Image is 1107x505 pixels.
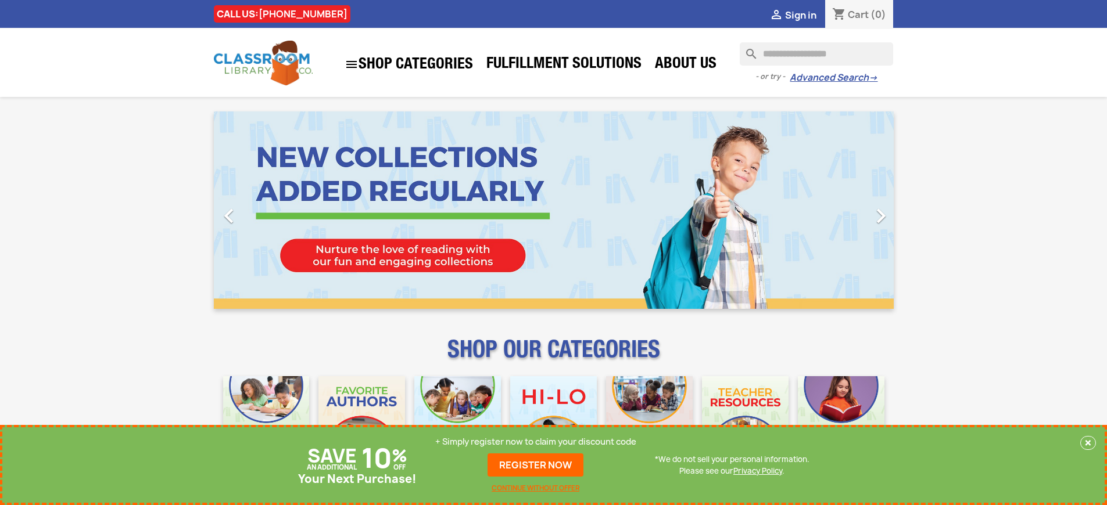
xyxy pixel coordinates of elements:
a:  Sign in [769,9,816,21]
i:  [769,9,783,23]
img: Classroom Library Company [214,41,313,85]
a: [PHONE_NUMBER] [259,8,347,20]
a: Previous [214,111,316,309]
i: shopping_cart [832,8,846,22]
img: CLC_Favorite_Authors_Mobile.jpg [318,376,405,463]
i:  [866,201,895,230]
span: Cart [848,8,869,21]
span: - or try - [755,71,790,82]
a: Fulfillment Solutions [481,53,647,77]
span: Sign in [785,9,816,21]
img: CLC_Phonics_And_Decodables_Mobile.jpg [414,376,501,463]
i:  [345,57,359,71]
img: CLC_Dyslexia_Mobile.jpg [798,376,884,463]
div: CALL US: [214,5,350,23]
a: About Us [649,53,722,77]
a: SHOP CATEGORIES [339,52,479,77]
input: Search [740,42,893,66]
i: search [740,42,754,56]
i:  [214,201,243,230]
a: Next [791,111,894,309]
img: CLC_Bulk_Mobile.jpg [223,376,310,463]
ul: Carousel container [214,111,894,309]
span: → [869,72,877,84]
span: (0) [870,8,886,21]
a: Advanced Search→ [790,72,877,84]
img: CLC_HiLo_Mobile.jpg [510,376,597,463]
p: SHOP OUR CATEGORIES [214,346,894,367]
img: CLC_Fiction_Nonfiction_Mobile.jpg [606,376,693,463]
img: CLC_Teacher_Resources_Mobile.jpg [702,376,789,463]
